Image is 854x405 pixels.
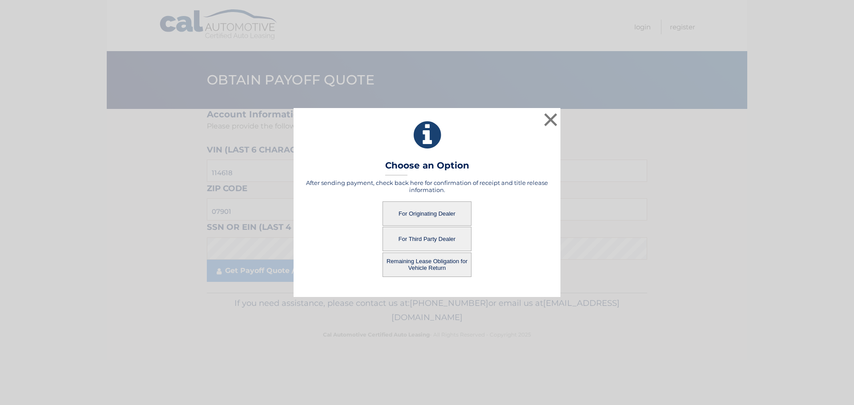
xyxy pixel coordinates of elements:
h5: After sending payment, check back here for confirmation of receipt and title release information. [305,179,549,193]
h3: Choose an Option [385,160,469,176]
button: For Originating Dealer [383,201,471,226]
button: Remaining Lease Obligation for Vehicle Return [383,253,471,277]
button: For Third Party Dealer [383,227,471,251]
button: × [542,111,560,128]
